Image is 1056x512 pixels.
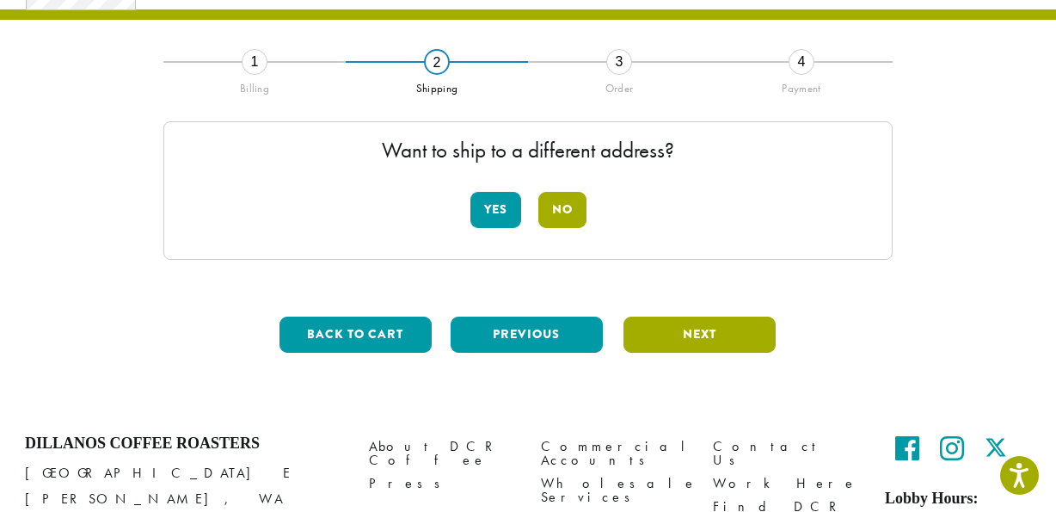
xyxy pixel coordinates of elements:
[369,435,515,472] a: About DCR Coffee
[25,435,343,453] h4: Dillanos Coffee Roasters
[541,472,687,509] a: Wholesale Services
[424,49,450,75] div: 2
[242,49,267,75] div: 1
[538,192,586,228] button: No
[451,317,603,353] button: Previous
[369,472,515,495] a: Press
[470,192,521,228] button: Yes
[710,75,893,96] div: Payment
[713,472,859,495] a: Work Here
[346,75,528,96] div: Shipping
[279,317,432,353] button: Back to cart
[181,139,875,161] p: Want to ship to a different address?
[713,435,859,472] a: Contact Us
[541,435,687,472] a: Commercial Accounts
[623,317,776,353] button: Next
[163,75,346,96] div: Billing
[885,490,1031,509] h5: Lobby Hours:
[789,49,814,75] div: 4
[606,49,632,75] div: 3
[528,75,710,96] div: Order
